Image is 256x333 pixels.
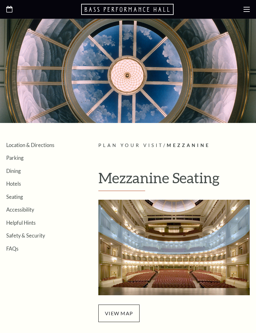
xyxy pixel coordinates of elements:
h1: Mezzanine Seating [98,170,250,191]
a: Safety & Security [6,233,45,238]
span: view map [98,305,140,322]
a: Helpful Hints [6,220,36,226]
p: / [98,142,250,149]
a: view map [98,309,140,316]
a: Parking [6,155,23,161]
img: Mezzanine Seating [98,200,250,295]
a: Seating [6,194,23,200]
a: Mezzanine Map [98,243,250,250]
a: Hotels [6,181,21,187]
span: Plan Your Visit [98,143,163,148]
a: Accessibility [6,207,34,213]
a: Location & Directions [6,142,54,148]
span: Mezzanine [167,143,210,148]
a: Dining [6,168,21,174]
a: FAQs [6,246,18,252]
